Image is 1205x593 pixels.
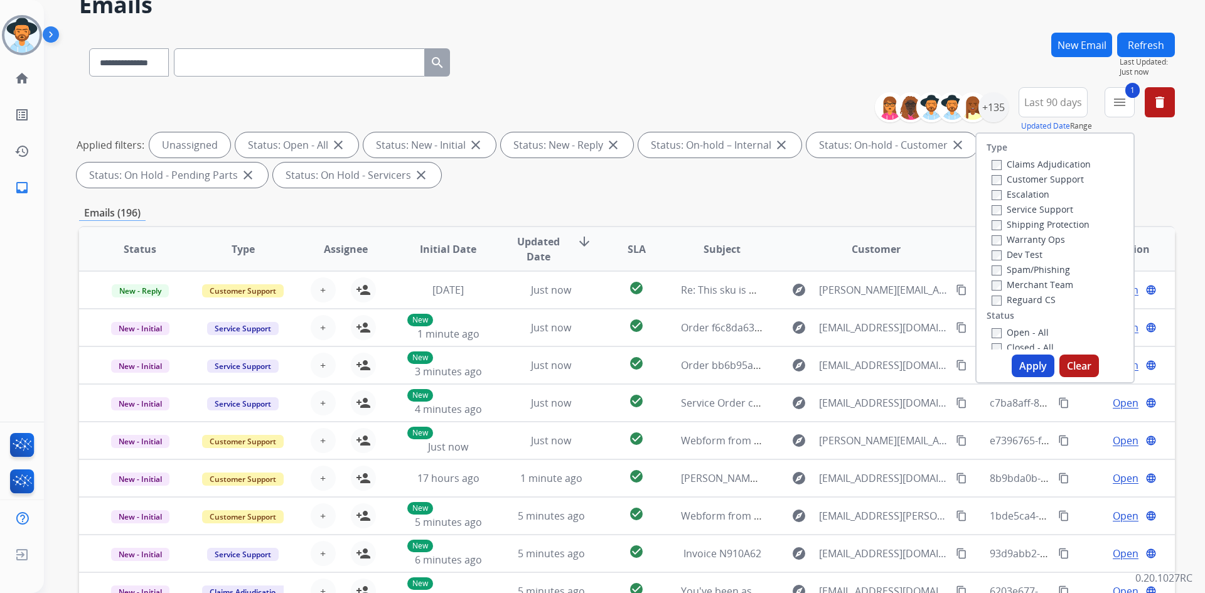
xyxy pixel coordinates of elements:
[819,471,948,486] span: [EMAIL_ADDRESS][DOMAIN_NAME]
[363,132,496,158] div: Status: New - Initial
[415,515,482,529] span: 5 minutes ago
[1135,570,1192,585] p: 0.20.1027RC
[14,107,29,122] mat-icon: list_alt
[311,428,336,453] button: +
[14,180,29,195] mat-icon: inbox
[704,242,741,257] span: Subject
[207,548,279,561] span: Service Support
[819,395,948,410] span: [EMAIL_ADDRESS][DOMAIN_NAME]
[1145,397,1157,409] mat-icon: language
[320,433,326,448] span: +
[629,431,644,446] mat-icon: check_circle
[320,358,326,373] span: +
[510,234,567,264] span: Updated Date
[202,473,284,486] span: Customer Support
[1120,57,1175,67] span: Last Updated:
[311,277,336,302] button: +
[202,510,284,523] span: Customer Support
[320,282,326,297] span: +
[992,158,1091,170] label: Claims Adjudication
[1145,360,1157,371] mat-icon: language
[1120,67,1175,77] span: Just now
[990,434,1179,447] span: e7396765-f207-4a6a-9adc-a7fbd0e76c1e
[420,242,476,257] span: Initial Date
[520,471,582,485] span: 1 minute ago
[992,173,1084,185] label: Customer Support
[111,510,169,523] span: New - Initial
[518,509,585,523] span: 5 minutes ago
[819,546,948,561] span: [EMAIL_ADDRESS][DOMAIN_NAME]
[1113,546,1138,561] span: Open
[331,137,346,152] mat-icon: close
[1058,510,1069,521] mat-icon: content_copy
[531,434,571,447] span: Just now
[1012,355,1054,377] button: Apply
[1145,510,1157,521] mat-icon: language
[320,471,326,486] span: +
[407,314,433,326] p: New
[77,137,144,152] p: Applied filters:
[681,471,1027,485] span: [PERSON_NAME] - Pictures Are these acceptable? Im stuck, lol. Thank you!
[990,471,1184,485] span: 8b9bda0b-e7f0-42bc-b077-adce4a987386
[1113,508,1138,523] span: Open
[791,546,806,561] mat-icon: explore
[956,510,967,521] mat-icon: content_copy
[417,471,479,485] span: 17 hours ago
[1058,435,1069,446] mat-icon: content_copy
[629,393,644,409] mat-icon: check_circle
[992,233,1065,245] label: Warranty Ops
[992,175,1002,185] input: Customer Support
[1145,473,1157,484] mat-icon: language
[992,203,1073,215] label: Service Support
[415,553,482,567] span: 6 minutes ago
[202,435,284,448] span: Customer Support
[956,473,967,484] mat-icon: content_copy
[950,137,965,152] mat-icon: close
[992,235,1002,245] input: Warranty Ops
[1021,121,1070,131] button: Updated Date
[791,433,806,448] mat-icon: explore
[629,506,644,521] mat-icon: check_circle
[311,390,336,415] button: +
[1113,433,1138,448] span: Open
[407,540,433,552] p: New
[1021,120,1092,131] span: Range
[356,320,371,335] mat-icon: person_add
[990,396,1175,410] span: c7ba8aff-8cc6-4163-9330-97026a73f020
[430,55,445,70] mat-icon: search
[77,163,268,188] div: Status: On Hold - Pending Parts
[992,341,1054,353] label: Closed - All
[1019,87,1088,117] button: Last 90 days
[992,326,1049,338] label: Open - All
[791,395,806,410] mat-icon: explore
[681,358,904,372] span: Order bb6b95a8-e6f6-4b08-8845-297ca7a35245
[1105,87,1135,117] button: 1
[1117,33,1175,57] button: Refresh
[791,282,806,297] mat-icon: explore
[819,358,948,373] span: [EMAIL_ADDRESS][DOMAIN_NAME]
[992,160,1002,170] input: Claims Adjudication
[992,218,1090,230] label: Shipping Protection
[819,508,948,523] span: [EMAIL_ADDRESS][PERSON_NAME][DOMAIN_NAME]
[992,248,1042,260] label: Dev Test
[992,250,1002,260] input: Dev Test
[273,163,441,188] div: Status: On Hold - Servicers
[149,132,230,158] div: Unassigned
[14,71,29,86] mat-icon: home
[1145,435,1157,446] mat-icon: language
[791,508,806,523] mat-icon: explore
[207,360,279,373] span: Service Support
[683,547,761,560] span: Invoice N910A62
[356,358,371,373] mat-icon: person_add
[956,284,967,296] mat-icon: content_copy
[79,205,146,221] p: Emails (196)
[852,242,901,257] span: Customer
[356,508,371,523] mat-icon: person_add
[531,358,571,372] span: Just now
[681,396,1036,410] span: Service Order cebb9971-912a-43a4-9b6d-f91d5505a00e Booked with Velofix
[791,358,806,373] mat-icon: explore
[629,356,644,371] mat-icon: check_circle
[1145,284,1157,296] mat-icon: language
[356,395,371,410] mat-icon: person_add
[606,137,621,152] mat-icon: close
